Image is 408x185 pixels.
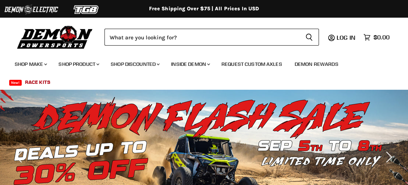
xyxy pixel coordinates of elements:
span: Log in [337,34,355,41]
form: Product [104,29,319,46]
img: Demon Electric Logo 2 [4,3,59,17]
span: $0.00 [373,34,390,41]
button: Previous [13,150,28,164]
img: TGB Logo 2 [59,3,114,17]
a: Shop Product [53,57,104,72]
a: Request Custom Axles [216,57,288,72]
a: $0.00 [360,32,393,43]
a: Demon Rewards [289,57,344,72]
a: Shop Discounted [105,57,164,72]
ul: Main menu [9,54,388,90]
a: Inside Demon [166,57,214,72]
a: Race Kits [19,75,56,90]
a: Log in [333,34,360,41]
button: Search [299,29,319,46]
span: New! [9,80,22,86]
button: Next [380,150,395,164]
img: Demon Powersports [15,24,95,50]
input: Search [104,29,299,46]
a: Shop Make [9,57,52,72]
